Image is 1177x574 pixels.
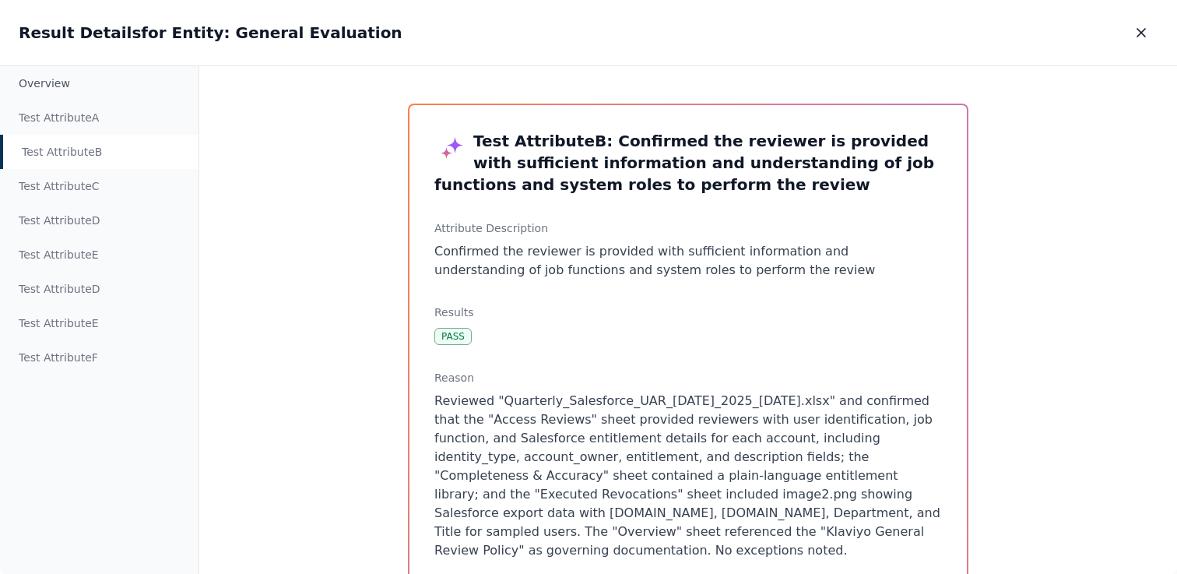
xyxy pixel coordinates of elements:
h2: Result Details for Entity: General Evaluation [19,22,402,44]
h3: Results [434,305,942,320]
div: Pass [434,328,472,345]
h3: Attribute Description [434,220,942,236]
p: Reviewed "Quarterly_Salesforce_UAR_[DATE]_2025_[DATE].xlsx" and confirmed that the "Access Review... [434,392,942,560]
p: Confirmed the reviewer is provided with sufficient information and understanding of job functions... [434,242,942,280]
h3: Reason [434,370,942,386]
h3: Test Attribute B : Confirmed the reviewer is provided with sufficient information and understandi... [434,130,942,195]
